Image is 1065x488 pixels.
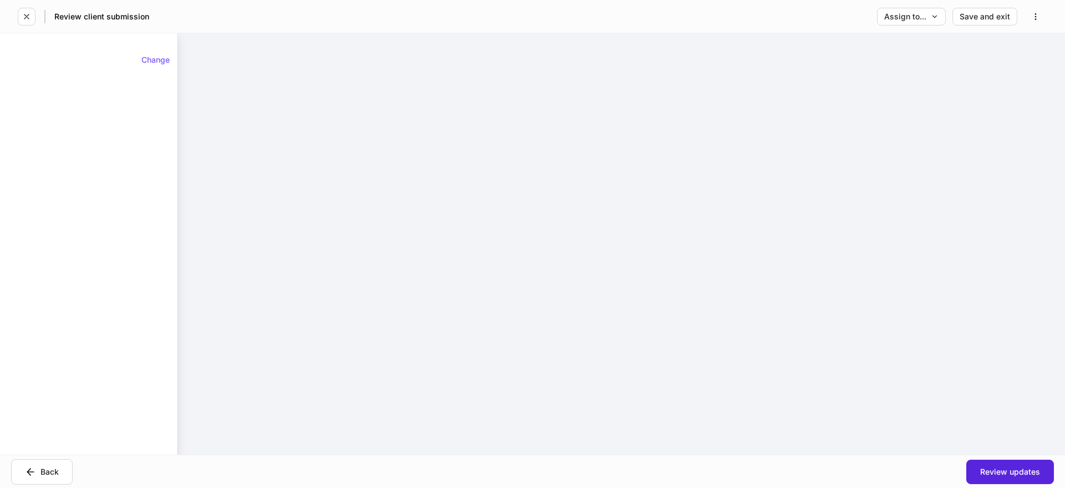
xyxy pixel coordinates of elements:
button: Back [11,459,73,485]
button: Change [134,51,177,69]
button: Save and exit [952,8,1017,26]
div: Change [141,56,170,64]
h5: Review client submission [54,11,149,22]
div: Assign to... [884,13,939,21]
div: Back [25,466,59,477]
button: Review updates [966,460,1054,484]
button: Assign to... [877,8,946,26]
div: Review updates [980,468,1040,476]
div: Save and exit [960,13,1010,21]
